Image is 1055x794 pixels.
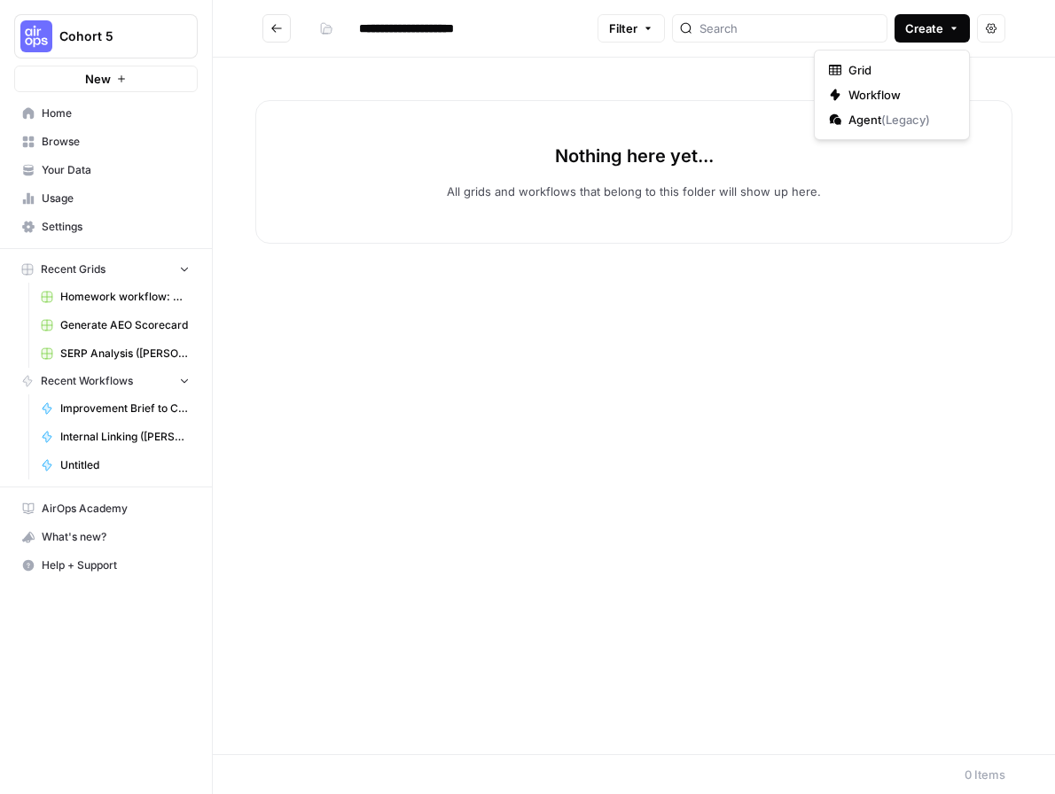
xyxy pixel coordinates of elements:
[965,766,1005,783] div: 0 Items
[33,283,198,311] a: Homework workflow: Meta Description ([GEOGRAPHIC_DATA]) Grid
[33,423,198,451] a: Internal Linking ([PERSON_NAME])
[14,128,198,156] a: Browse
[14,156,198,184] a: Your Data
[14,494,198,523] a: AirOps Academy
[60,346,190,362] span: SERP Analysis ([PERSON_NAME])
[14,184,198,213] a: Usage
[60,317,190,333] span: Generate AEO Scorecard
[42,134,190,150] span: Browse
[14,368,198,394] button: Recent Workflows
[814,50,970,140] div: Create
[881,113,930,127] span: ( Legacy )
[33,394,198,423] a: Improvement Brief to Content Brief ([PERSON_NAME])
[14,14,198,58] button: Workspace: Cohort 5
[20,20,52,52] img: Cohort 5 Logo
[262,14,291,43] button: Go back
[905,19,943,37] span: Create
[14,213,198,241] a: Settings
[59,27,167,45] span: Cohort 5
[60,401,190,416] span: Improvement Brief to Content Brief ([PERSON_NAME])
[555,144,714,168] p: Nothing here yet...
[15,524,197,550] div: What's new?
[42,162,190,178] span: Your Data
[41,373,133,389] span: Recent Workflows
[33,311,198,339] a: Generate AEO Scorecard
[447,183,821,200] p: All grids and workflows that belong to this folder will show up here.
[33,451,198,479] a: Untitled
[848,86,948,104] span: Workflow
[14,66,198,92] button: New
[60,289,190,305] span: Homework workflow: Meta Description ([GEOGRAPHIC_DATA]) Grid
[42,557,190,573] span: Help + Support
[598,14,665,43] button: Filter
[42,219,190,235] span: Settings
[41,261,105,277] span: Recent Grids
[60,457,190,473] span: Untitled
[42,105,190,121] span: Home
[60,429,190,445] span: Internal Linking ([PERSON_NAME])
[609,19,637,37] span: Filter
[42,191,190,206] span: Usage
[85,70,111,88] span: New
[848,61,948,79] span: Grid
[14,523,198,551] button: What's new?
[33,339,198,368] a: SERP Analysis ([PERSON_NAME])
[14,551,198,580] button: Help + Support
[14,99,198,128] a: Home
[895,14,970,43] button: Create
[42,501,190,517] span: AirOps Academy
[848,111,948,128] span: Agent
[14,256,198,283] button: Recent Grids
[699,19,879,37] input: Search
